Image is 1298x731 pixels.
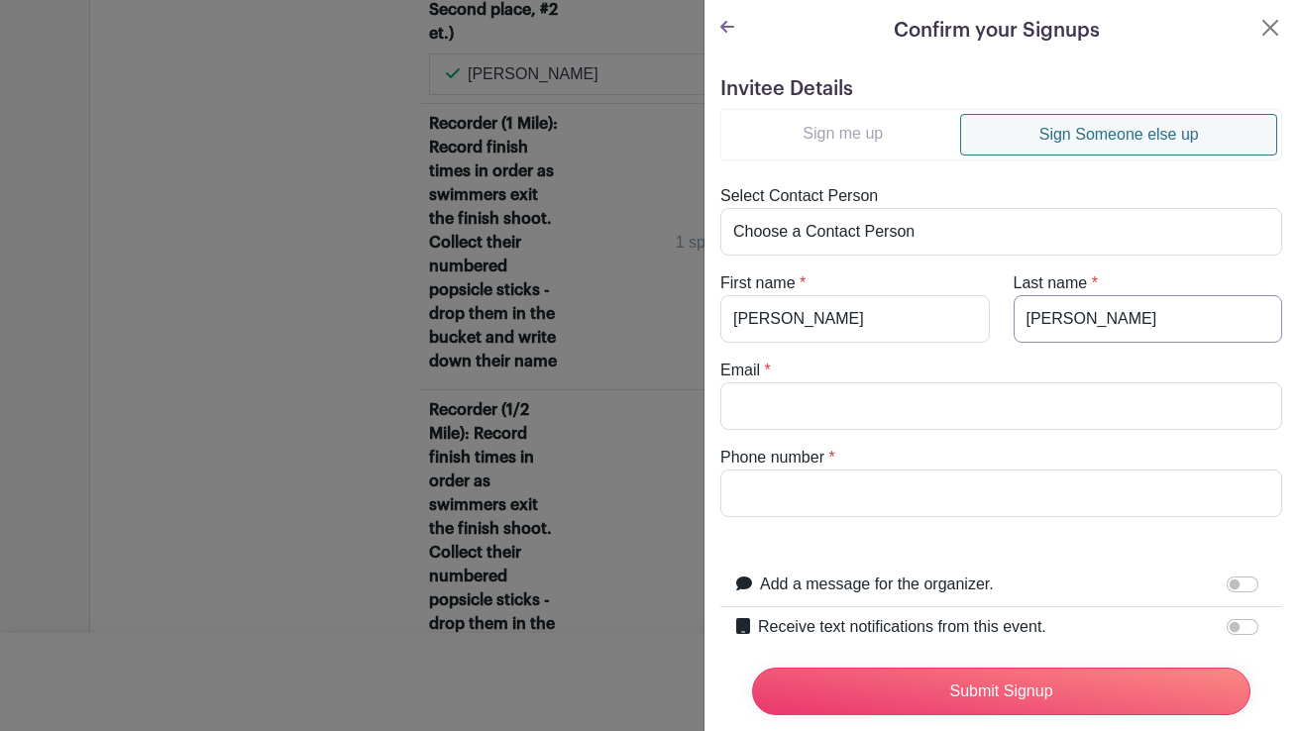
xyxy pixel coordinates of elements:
label: Add a message for the organizer. [760,573,994,596]
label: Select Contact Person [720,184,878,208]
label: Email [720,359,760,382]
a: Sign Someone else up [960,114,1277,156]
label: Last name [1014,271,1088,295]
label: First name [720,271,796,295]
label: Phone number [720,446,824,470]
a: Sign me up [725,114,960,154]
label: Receive text notifications from this event. [758,615,1046,639]
button: Close [1258,16,1282,40]
h5: Invitee Details [720,77,1282,101]
input: Submit Signup [752,668,1250,715]
h5: Confirm your Signups [894,16,1100,46]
